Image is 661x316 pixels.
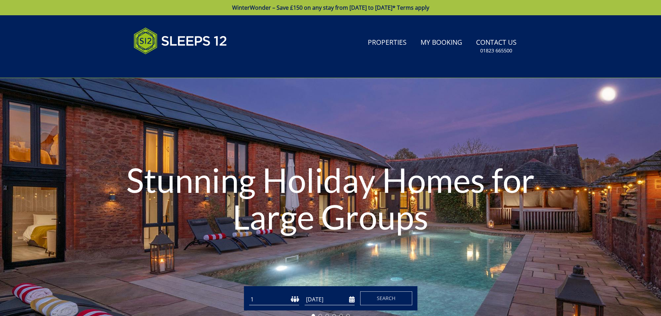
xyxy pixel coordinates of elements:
button: Search [360,291,412,305]
a: My Booking [418,35,465,51]
img: Sleeps 12 [134,24,227,58]
small: 01823 665500 [480,47,512,54]
a: Contact Us01823 665500 [473,35,519,58]
iframe: Customer reviews powered by Trustpilot [130,62,203,68]
a: Properties [365,35,409,51]
h1: Stunning Holiday Homes for Large Groups [99,148,562,249]
span: Search [377,295,396,301]
input: Arrival Date [305,294,355,305]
